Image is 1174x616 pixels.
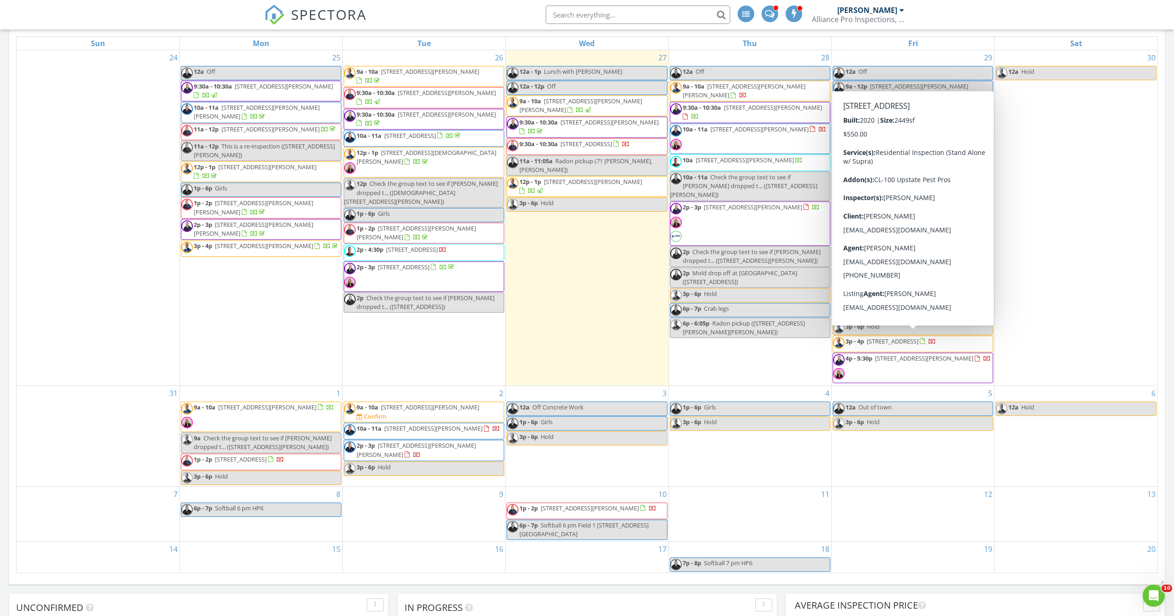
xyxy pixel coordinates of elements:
td: Go to August 27, 2025 [506,50,668,386]
span: [STREET_ADDRESS][PERSON_NAME][PERSON_NAME] [357,224,476,241]
img: img_6598.jpeg [507,118,518,130]
img: img_6598.jpeg [181,220,193,232]
span: SPECTORA [291,5,367,24]
span: 2p - 3p [194,220,212,229]
span: 2p [357,294,364,302]
img: img_9197.jpeg [833,246,845,258]
a: 9a - 10a [STREET_ADDRESS][PERSON_NAME][PERSON_NAME] [670,81,830,101]
img: img_9418_2.jpg [507,82,518,94]
span: 12p [357,179,367,188]
span: [STREET_ADDRESS][PERSON_NAME] [867,263,965,272]
a: Saturday [1068,37,1084,50]
a: 10a [STREET_ADDRESS][PERSON_NAME] [683,156,803,164]
span: 9:30a - 10:30a [357,110,395,118]
a: 12p - 1p [STREET_ADDRESS][PERSON_NAME] [181,161,341,182]
img: 6k7a961822.jpg [833,263,845,275]
a: 12p - 1p [STREET_ADDRESS][PERSON_NAME] [519,178,642,195]
span: 12a [846,67,856,76]
a: 2p - 3p [STREET_ADDRESS][PERSON_NAME][PERSON_NAME] [181,219,341,240]
img: 6k7a961822.jpg [181,199,193,210]
a: Go to August 27, 2025 [656,50,668,65]
a: 9:30a - 10:30a [STREET_ADDRESS][PERSON_NAME] [357,89,496,106]
img: img_2106.jpeg [181,403,193,415]
a: 9a - 10a [STREET_ADDRESS][PERSON_NAME] [357,67,479,84]
img: img_9418_2.jpg [833,218,845,229]
img: img_2106.jpeg [344,403,356,415]
span: [STREET_ADDRESS] [867,232,918,241]
img: img_2106.jpeg [833,337,845,349]
a: Go to August 28, 2025 [819,50,831,65]
img: 6k7a961822.jpg [181,142,193,154]
td: Go to August 26, 2025 [343,50,506,386]
td: Go to August 29, 2025 [831,50,994,386]
span: [STREET_ADDRESS] [560,140,612,148]
a: 3p - 4p [STREET_ADDRESS][PERSON_NAME] [181,240,341,257]
img: img_9418_2.jpg [833,200,845,212]
span: 11a - 12p [194,125,219,133]
div: Alliance Pro Inspections, LLC [812,15,904,24]
span: Hold [541,199,554,207]
a: 4p - 5:30p [STREET_ADDRESS][PERSON_NAME] [833,353,993,383]
span: [STREET_ADDRESS] [386,245,438,254]
span: 3p - 6p [519,199,538,207]
a: 1p - 2p [STREET_ADDRESS][PERSON_NAME] [846,263,983,272]
input: Search everything... [546,6,730,24]
span: [STREET_ADDRESS] [878,200,930,208]
img: img_9197.jpeg [833,126,845,138]
span: [STREET_ADDRESS] [378,263,429,271]
img: 6k7a961822.jpg [344,224,356,236]
a: Go to August 30, 2025 [1145,50,1157,65]
span: Training [870,156,892,164]
span: 12p - 1p [357,148,378,157]
span: [STREET_ADDRESS] [867,337,918,345]
span: This is a re-inspection ([STREET_ADDRESS][PERSON_NAME]) [194,142,335,159]
a: 10a - 11a [STREET_ADDRESS][PERSON_NAME] [683,125,826,133]
img: img_2106.jpeg [670,82,682,94]
span: 9a - 10a [519,97,541,105]
a: 10a - 11a [STREET_ADDRESS][PERSON_NAME][PERSON_NAME] [194,103,320,120]
a: 1p - 2p [STREET_ADDRESS] [833,231,993,261]
span: [STREET_ADDRESS][PERSON_NAME] [870,126,968,135]
a: 1p - 2p [STREET_ADDRESS] [846,232,936,241]
span: 1p - 2p [846,280,864,289]
span: Girls [378,209,390,218]
a: 1p - 2p [STREET_ADDRESS][PERSON_NAME][PERSON_NAME] [344,223,504,243]
span: Off [547,82,556,90]
td: Go to September 5, 2025 [831,385,994,486]
td: Go to August 28, 2025 [668,50,831,386]
span: 9:30a - 10:30a [194,82,232,90]
span: [STREET_ADDRESS][PERSON_NAME] [398,89,496,97]
img: img_9418_2.jpg [670,67,682,79]
img: img_6598.jpeg [670,269,682,280]
td: Go to August 25, 2025 [179,50,342,386]
span: 12a [1008,67,1019,76]
img: img_2106.jpeg [344,148,356,160]
a: 9:30a - 10:30a [STREET_ADDRESS][PERSON_NAME] [507,117,667,137]
img: The Best Home Inspection Software - Spectora [264,5,285,25]
span: 3p - 6p [683,290,701,298]
span: [STREET_ADDRESS][PERSON_NAME][PERSON_NAME] [683,82,805,99]
img: img_9197.jpeg [833,368,845,379]
span: 1p - 2p [846,232,864,241]
img: img_6598.jpeg [833,232,845,244]
a: Go to August 31, 2025 [167,386,179,401]
a: Go to August 24, 2025 [167,50,179,65]
td: Go to August 30, 2025 [995,50,1157,386]
a: Monday [251,37,271,50]
td: Go to September 6, 2025 [995,385,1157,486]
span: 3p - 4p [194,242,212,250]
span: 12a [194,67,204,76]
a: Go to September 3, 2025 [661,386,668,401]
img: img_9418_2.jpg [181,67,193,79]
img: img_2106.jpeg [344,67,356,79]
a: 10a - 11a [STREET_ADDRESS][PERSON_NAME] [670,124,830,154]
a: 3p - 4p [STREET_ADDRESS] [846,337,936,345]
img: 594ecb33dcaa4f94b6052038f0fca2db.jpg [670,156,682,167]
img: img_9418_2.jpg [833,403,845,415]
span: [STREET_ADDRESS][PERSON_NAME] [381,67,479,76]
a: 2p - 3p [STREET_ADDRESS] [357,263,456,271]
a: Go to August 29, 2025 [982,50,994,65]
a: 9:30a - 10:30a [STREET_ADDRESS] [519,140,630,148]
img: img_2106.jpeg [670,319,682,331]
img: img_9197.jpeg [344,162,356,174]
